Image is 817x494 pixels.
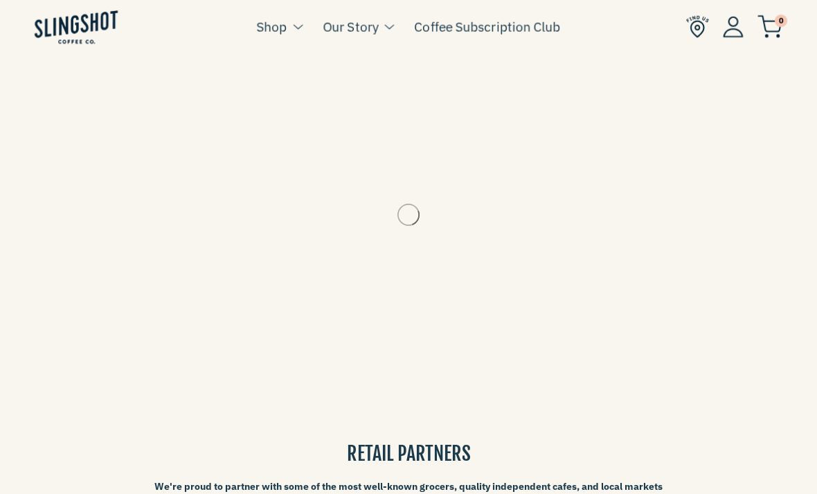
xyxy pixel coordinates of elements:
a: 0 [757,18,782,35]
img: Account [723,16,744,37]
img: Find Us [686,15,709,38]
h3: RETAIL PARTNERS [152,440,665,467]
img: cart [757,15,782,38]
a: Our Story [323,17,379,37]
a: Shop [257,17,287,37]
a: Coffee Subscription Club [415,17,561,37]
span: 0 [775,15,787,27]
